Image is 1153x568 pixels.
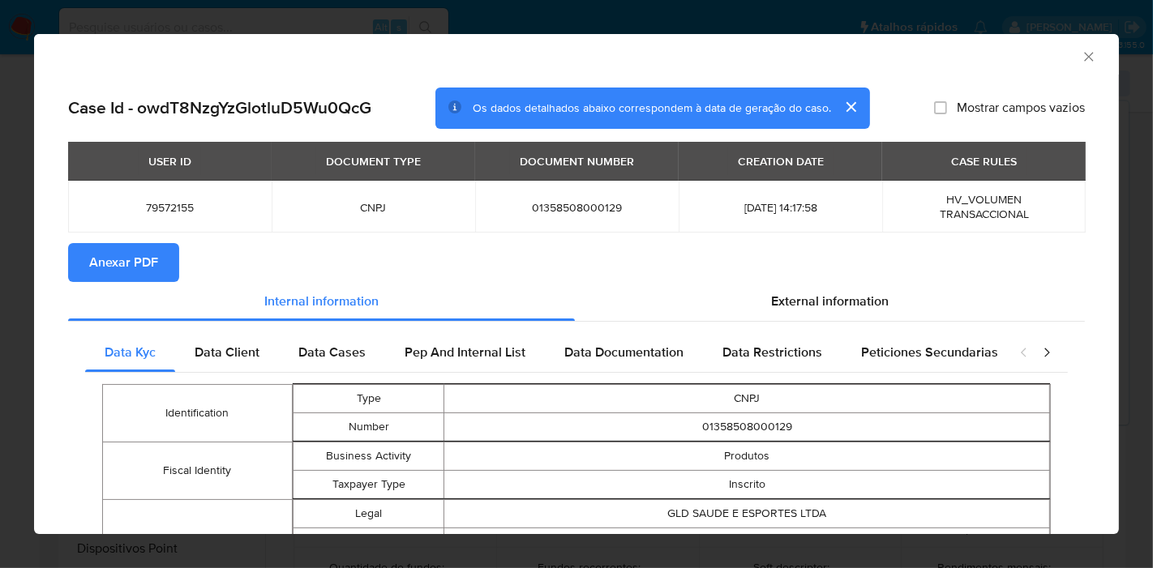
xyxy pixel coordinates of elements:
button: cerrar [831,88,870,126]
div: USER ID [139,147,201,175]
td: Number [293,412,444,441]
span: HV_VOLUMEN TRANSACCIONAL [940,191,1029,222]
span: Pep And Internal List [405,343,525,361]
td: RIBERMEDICA [444,527,1050,556]
td: Fiscal Identity [103,442,293,499]
div: DOCUMENT TYPE [316,147,431,175]
span: CNPJ [291,200,456,215]
span: Anexar PDF [89,245,158,280]
span: External information [771,292,889,310]
td: Type [293,384,444,412]
span: 79572155 [88,200,252,215]
h2: Case Id - owdT8NzgYzGlotluD5Wu0QcG [68,97,371,118]
div: closure-recommendation-modal [34,34,1119,534]
div: Detailed internal info [85,333,1003,372]
div: CASE RULES [941,147,1027,175]
span: Peticiones Secundarias [861,343,998,361]
span: Data Cases [298,343,366,361]
button: Anexar PDF [68,243,179,282]
span: Data Kyc [105,343,156,361]
span: Data Documentation [564,343,684,361]
span: Mostrar campos vazios [957,100,1085,116]
span: Os dados detalhados abaixo correspondem à data de geração do caso. [473,100,831,116]
button: Fechar a janela [1081,49,1095,63]
td: Taxpayer Type [293,470,444,498]
td: Business Activity [293,442,444,470]
td: Inscrito [444,470,1050,498]
span: Data Client [195,343,259,361]
span: [DATE] 14:17:58 [698,200,863,215]
td: Legal [293,499,444,527]
span: Internal information [264,292,379,310]
div: Detailed info [68,282,1085,321]
td: Brand [293,527,444,556]
div: DOCUMENT NUMBER [510,147,644,175]
span: Data Restrictions [722,343,822,361]
td: CNPJ [444,384,1050,412]
span: 01358508000129 [495,200,659,215]
td: Produtos [444,442,1050,470]
td: 01358508000129 [444,412,1050,441]
td: GLD SAUDE E ESPORTES LTDA [444,499,1050,527]
input: Mostrar campos vazios [934,101,947,114]
div: CREATION DATE [728,147,834,175]
td: Identification [103,384,293,442]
